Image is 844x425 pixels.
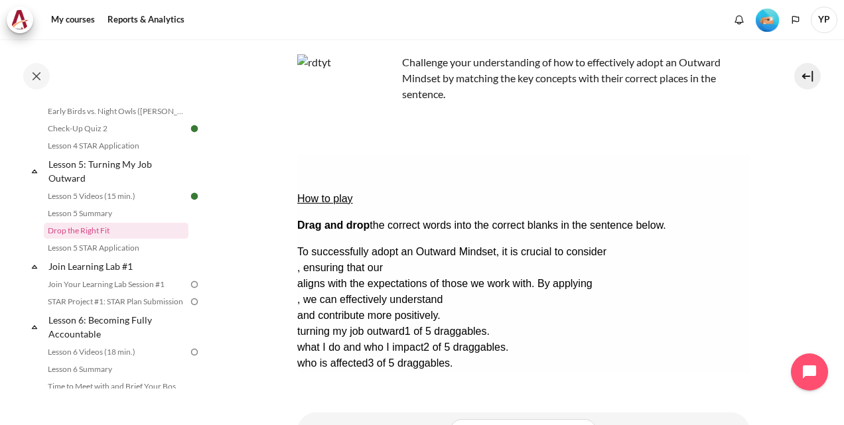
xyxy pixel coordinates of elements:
span: Collapse [28,260,41,273]
img: Architeck [11,10,29,30]
a: Reports & Analytics [103,7,189,33]
a: Lesson 6 Videos (18 min.) [44,344,188,360]
a: Early Birds vs. Night Owls ([PERSON_NAME]'s Story) [44,103,188,119]
a: Join Your Learning Lab Session #1 [44,276,188,292]
img: Level #2 [756,9,779,32]
a: Check-Up Quiz 2 [44,121,188,137]
a: User menu [811,7,837,33]
a: STAR Project #1: STAR Plan Submission [44,294,188,310]
a: Time to Meet with and Brief Your Boss #1 [44,379,188,395]
a: Lesson 6 Summary [44,361,188,377]
img: To do [188,278,200,290]
a: Lesson 5 STAR Application [44,240,188,256]
a: Architeck Architeck [7,7,40,33]
a: Lesson 4 STAR Application [44,138,188,154]
span: Collapse [28,164,41,178]
img: Done [188,190,200,202]
img: rdtyt [297,54,397,154]
span: Collapse [28,320,41,334]
a: Level #2 [750,7,784,32]
a: Drop the Right Fit [44,223,188,239]
a: Lesson 6: Becoming Fully Accountable [46,311,188,343]
img: Done [188,123,200,135]
div: Level #2 [756,7,779,32]
button: Languages [786,10,806,30]
a: Join Learning Lab #1 [46,257,188,275]
img: To do [188,296,200,308]
div: Show notification window with no new notifications [729,10,749,30]
a: Lesson 5: Turning My Job Outward [46,155,188,187]
a: Lesson 5 Summary [44,206,188,221]
a: My courses [46,7,100,33]
p: Challenge your understanding of how to effectively adopt an Outward Mindset by matching the key c... [297,54,750,102]
iframe: Drop the Right Fit [297,154,750,373]
img: To do [188,346,200,358]
span: YP [811,7,837,33]
a: Lesson 5 Videos (15 min.) [44,188,188,204]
